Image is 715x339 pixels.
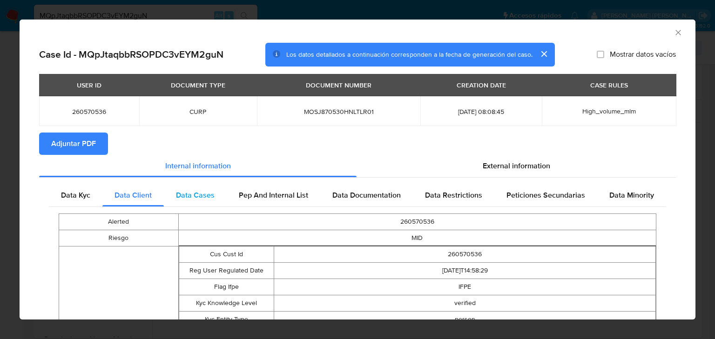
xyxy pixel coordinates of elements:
td: 260570536 [178,213,656,230]
span: Internal information [165,160,231,171]
td: IFPE [274,279,656,295]
h2: Case Id - MQpJtaqbbRSOPDC3vEYM2guN [39,48,223,60]
button: cerrar [533,43,555,65]
div: Detailed internal info [49,184,666,206]
td: Kyc Knowledge Level [179,295,274,311]
td: verified [274,295,656,311]
div: DOCUMENT TYPE [165,77,231,93]
div: CREATION DATE [451,77,512,93]
span: Mostrar datos vacíos [610,50,676,59]
td: MID [178,230,656,246]
div: closure-recommendation-modal [20,20,695,319]
span: 260570536 [50,107,128,116]
td: Alerted [59,213,179,230]
div: DOCUMENT NUMBER [300,77,377,93]
div: USER ID [71,77,107,93]
span: Los datos detallados a continuación corresponden a la fecha de generación del caso. [286,50,533,59]
span: Data Cases [176,190,215,200]
span: Pep And Internal List [239,190,308,200]
div: Detailed info [39,155,676,177]
td: Riesgo [59,230,179,246]
span: MOSJ870530HNLTLR01 [268,107,409,116]
span: Data Minority [609,190,654,200]
span: Peticiones Secundarias [506,190,585,200]
span: Data Restrictions [425,190,482,200]
td: Flag Ifpe [179,279,274,295]
button: Adjuntar PDF [39,133,108,155]
div: CASE RULES [585,77,634,93]
span: High_volume_mlm [582,106,636,116]
span: [DATE] 08:08:45 [432,107,531,116]
input: Mostrar datos vacíos [597,51,604,58]
span: Data Documentation [332,190,401,200]
td: [DATE]T14:58:29 [274,262,656,279]
td: Cus Cust Id [179,246,274,262]
button: Cerrar ventana [674,28,682,36]
span: Adjuntar PDF [51,133,96,154]
span: CURP [150,107,246,116]
span: Data Kyc [61,190,90,200]
td: Reg User Regulated Date [179,262,274,279]
td: 260570536 [274,246,656,262]
span: External information [483,160,550,171]
td: person [274,311,656,327]
span: Data Client [115,190,152,200]
td: Kyc Entity Type [179,311,274,327]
